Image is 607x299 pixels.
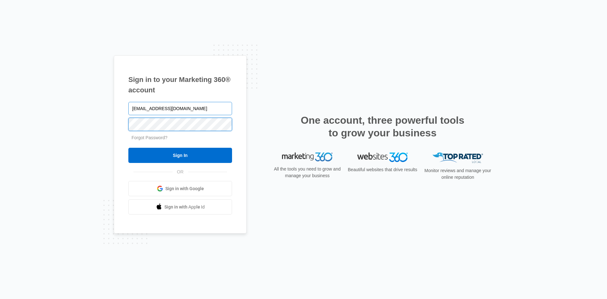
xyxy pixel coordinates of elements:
h1: Sign in to your Marketing 360® account [128,74,232,95]
span: Sign in with Apple Id [164,204,205,210]
a: Sign in with Apple Id [128,199,232,215]
img: Top Rated Local [432,153,483,163]
p: All the tools you need to grow and manage your business [272,166,343,179]
p: Beautiful websites that drive results [347,166,418,173]
p: Monitor reviews and manage your online reputation [422,167,493,181]
h2: One account, three powerful tools to grow your business [299,114,466,139]
a: Sign in with Google [128,181,232,196]
a: Forgot Password? [132,135,168,140]
span: OR [173,169,188,175]
img: Websites 360 [357,153,408,162]
input: Email [128,102,232,115]
img: Marketing 360 [282,153,333,161]
input: Sign In [128,148,232,163]
span: Sign in with Google [165,185,204,192]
